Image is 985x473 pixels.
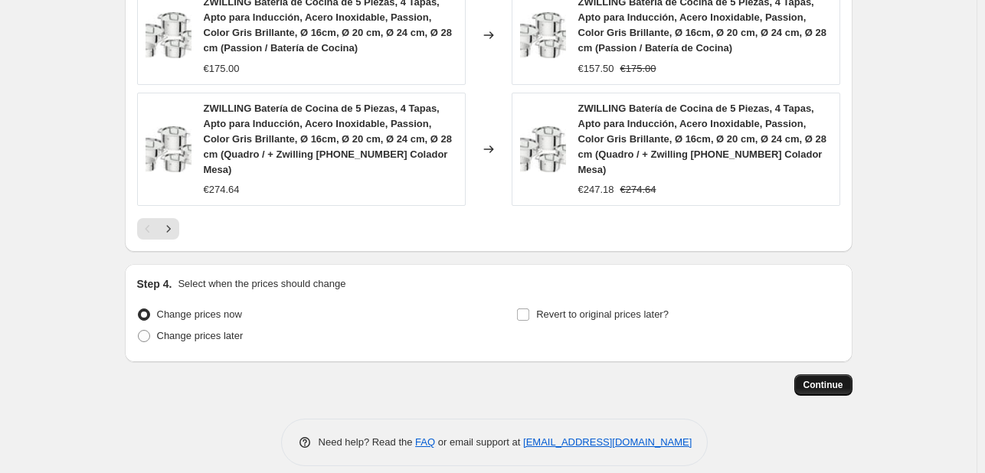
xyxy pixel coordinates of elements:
div: €175.00 [204,61,240,77]
img: 71-SeQqTdML._AC_SL1500_80x.jpg [146,126,191,172]
span: ZWILLING Batería de Cocina de 5 Piezas, 4 Tapas, Apto para Inducción, Acero Inoxidable, Passion, ... [578,103,826,175]
span: Change prices later [157,330,244,341]
img: 71-SeQqTdML._AC_SL1500_80x.jpg [520,12,566,58]
span: Need help? Read the [319,436,416,448]
p: Select when the prices should change [178,276,345,292]
img: 71-SeQqTdML._AC_SL1500_80x.jpg [520,126,566,172]
strike: €175.00 [620,61,656,77]
span: ZWILLING Batería de Cocina de 5 Piezas, 4 Tapas, Apto para Inducción, Acero Inoxidable, Passion, ... [204,103,452,175]
nav: Pagination [137,218,179,240]
a: [EMAIL_ADDRESS][DOMAIN_NAME] [523,436,692,448]
span: Change prices now [157,308,242,320]
div: €157.50 [578,61,614,77]
div: €274.64 [204,182,240,197]
div: €247.18 [578,182,614,197]
span: or email support at [435,436,523,448]
img: 71-SeQqTdML._AC_SL1500_80x.jpg [146,12,191,58]
h2: Step 4. [137,276,172,292]
span: Revert to original prices later? [536,308,669,320]
button: Next [158,218,179,240]
span: Continue [803,379,843,391]
a: FAQ [415,436,435,448]
button: Continue [794,374,852,396]
strike: €274.64 [620,182,656,197]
